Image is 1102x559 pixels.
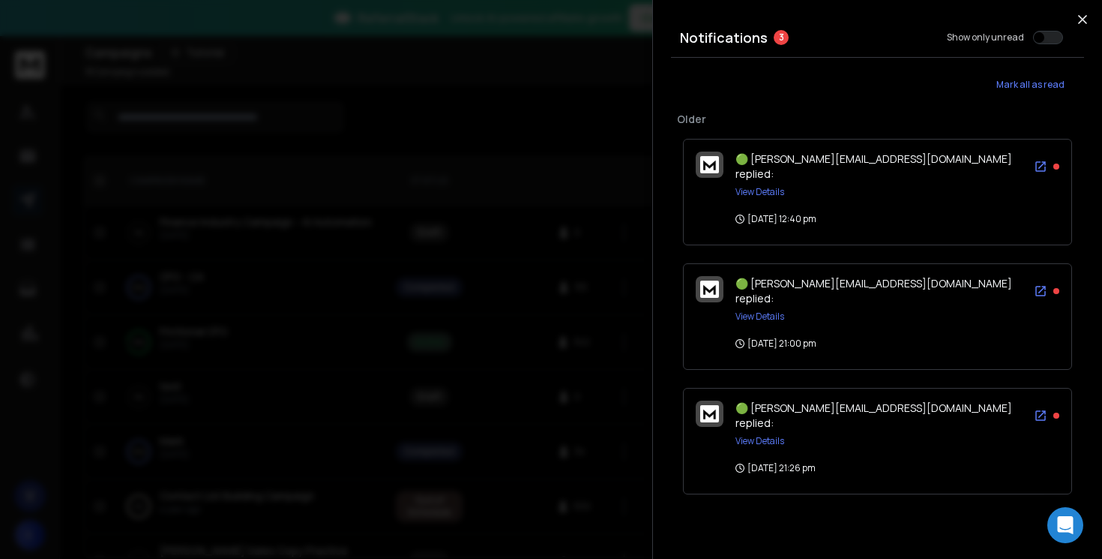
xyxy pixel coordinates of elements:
[700,405,719,422] img: logo
[735,338,816,350] p: [DATE] 21:00 pm
[976,70,1084,100] button: Mark all as read
[735,276,1012,305] span: 🟢 [PERSON_NAME][EMAIL_ADDRESS][DOMAIN_NAME] replied:
[735,186,784,198] button: View Details
[735,152,1012,181] span: 🟢 [PERSON_NAME][EMAIL_ADDRESS][DOMAIN_NAME] replied:
[947,32,1024,44] label: Show only unread
[735,462,816,474] p: [DATE] 21:26 pm
[680,27,768,48] h3: Notifications
[735,435,784,447] button: View Details
[735,213,816,225] p: [DATE] 12:40 pm
[700,281,719,298] img: logo
[735,401,1012,430] span: 🟢 [PERSON_NAME][EMAIL_ADDRESS][DOMAIN_NAME] replied:
[735,311,784,323] button: View Details
[1047,507,1083,543] div: Open Intercom Messenger
[677,112,1078,127] p: Older
[996,79,1065,91] span: Mark all as read
[700,156,719,173] img: logo
[774,30,789,45] span: 3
